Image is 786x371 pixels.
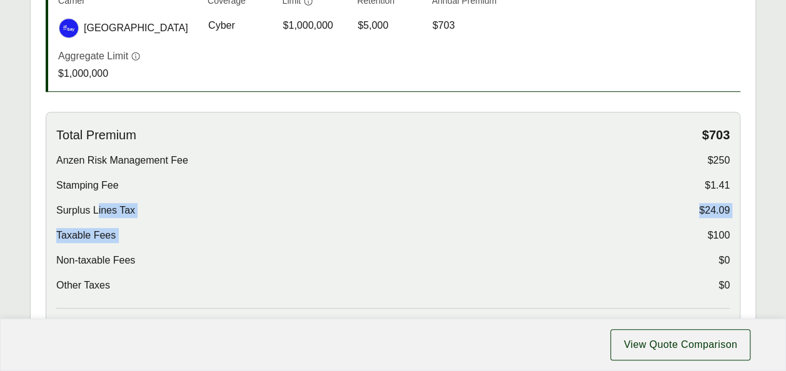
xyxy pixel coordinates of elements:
p: $1,000,000 [58,66,141,81]
span: $1,000,000 [283,18,333,33]
img: At-Bay logo [59,19,78,37]
span: $24.09 [699,203,730,218]
span: $0 [718,278,730,293]
span: Taxable Fees [56,228,116,243]
span: $0 [718,253,730,268]
span: Anzen Risk Management Fee [56,153,188,168]
span: Stamping Fee [56,178,119,193]
span: Cyber [208,18,235,33]
span: $703 [702,127,730,143]
span: Non-taxable Fees [56,253,135,268]
span: View Quote Comparison [623,337,737,352]
span: Other Taxes [56,278,110,293]
span: $703 [433,18,455,33]
span: $250 [707,153,730,168]
span: [GEOGRAPHIC_DATA] [84,21,188,36]
span: Surplus Lines Tax [56,203,135,218]
span: Total Premium [56,127,136,143]
span: $1.41 [705,178,730,193]
span: $100 [707,228,730,243]
span: $5,000 [358,18,388,33]
p: Aggregate Limit [58,49,128,64]
button: View Quote Comparison [610,329,750,360]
